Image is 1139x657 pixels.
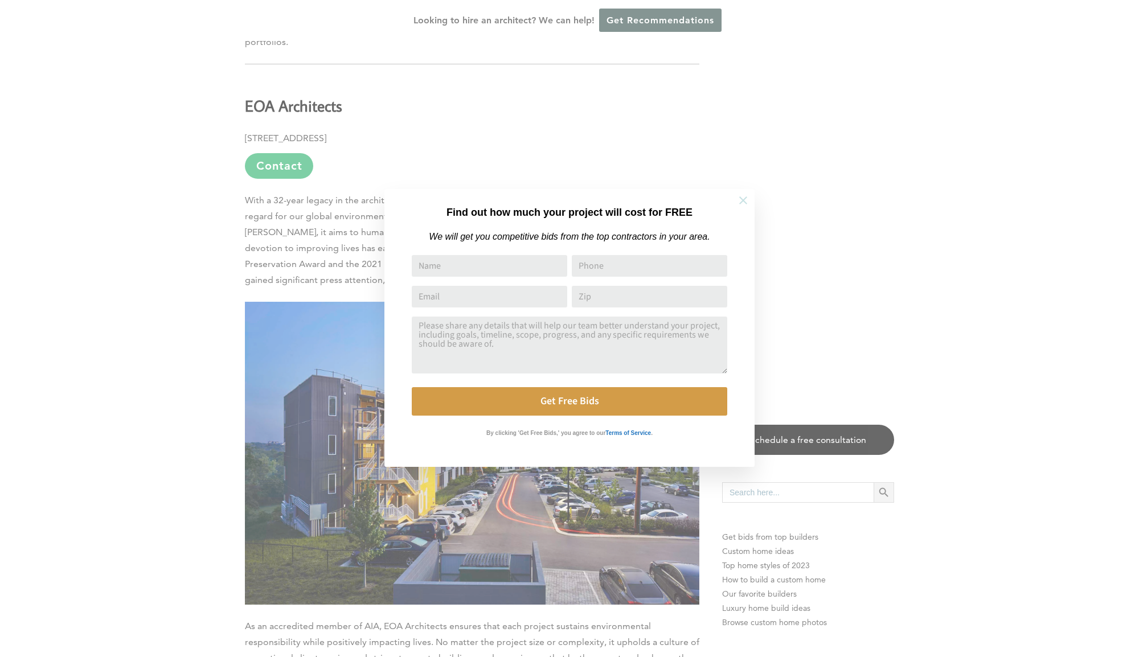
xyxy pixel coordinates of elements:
[412,286,567,307] input: Email Address
[651,430,653,436] strong: .
[446,207,693,218] strong: Find out how much your project will cost for FREE
[572,286,727,307] input: Zip
[412,255,567,277] input: Name
[605,430,651,436] strong: Terms of Service
[412,317,727,373] textarea: Comment or Message
[486,430,605,436] strong: By clicking 'Get Free Bids,' you agree to our
[605,427,651,437] a: Terms of Service
[429,232,710,241] em: We will get you competitive bids from the top contractors in your area.
[412,387,727,416] button: Get Free Bids
[572,255,727,277] input: Phone
[723,180,763,220] button: Close
[921,576,1125,643] iframe: Drift Widget Chat Controller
